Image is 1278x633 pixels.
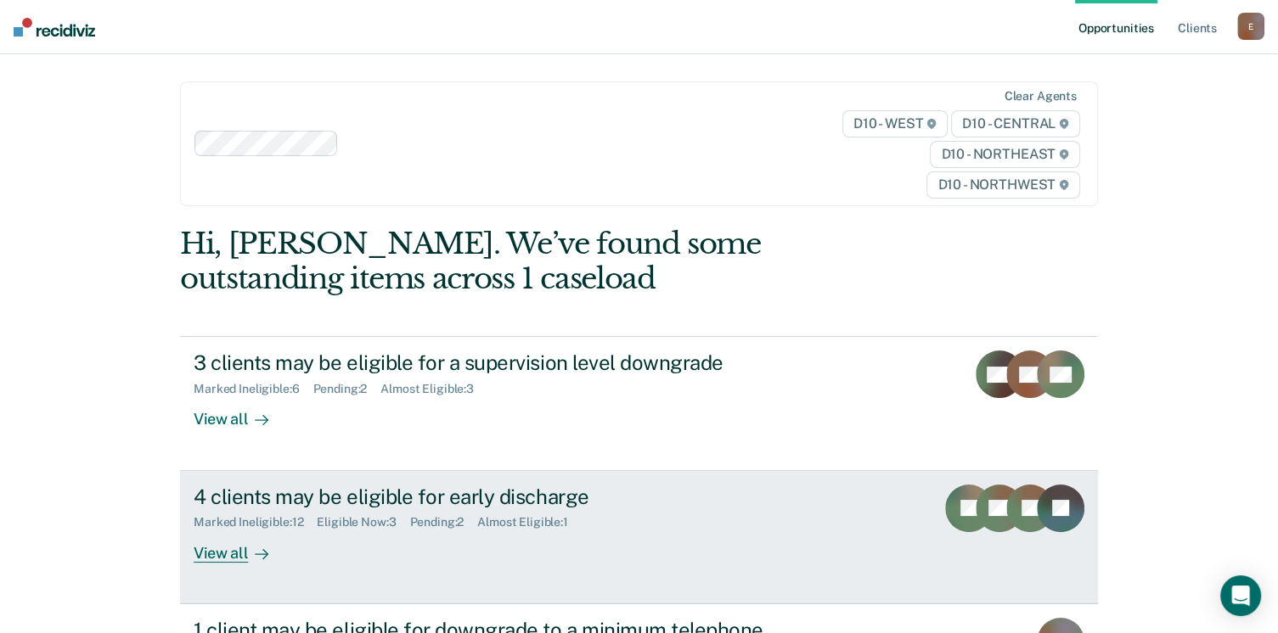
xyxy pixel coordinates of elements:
[194,382,312,396] div: Marked Ineligible : 6
[926,171,1079,199] span: D10 - NORTHWEST
[194,529,289,563] div: View all
[180,336,1098,470] a: 3 clients may be eligible for a supervision level downgradeMarked Ineligible:6Pending:2Almost Eli...
[1237,13,1264,40] button: E
[180,227,915,296] div: Hi, [PERSON_NAME]. We’ve found some outstanding items across 1 caseload
[194,350,790,375] div: 3 clients may be eligible for a supervision level downgrade
[313,382,381,396] div: Pending : 2
[1005,89,1077,104] div: Clear agents
[317,515,409,529] div: Eligible Now : 3
[1220,575,1261,616] div: Open Intercom Messenger
[380,382,487,396] div: Almost Eligible : 3
[477,515,582,529] div: Almost Eligible : 1
[409,515,477,529] div: Pending : 2
[14,18,95,36] img: Recidiviz
[180,471,1098,604] a: 4 clients may be eligible for early dischargeMarked Ineligible:12Eligible Now:3Pending:2Almost El...
[194,396,289,429] div: View all
[930,141,1079,168] span: D10 - NORTHEAST
[194,515,317,529] div: Marked Ineligible : 12
[842,110,948,137] span: D10 - WEST
[951,110,1080,137] span: D10 - CENTRAL
[194,485,790,509] div: 4 clients may be eligible for early discharge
